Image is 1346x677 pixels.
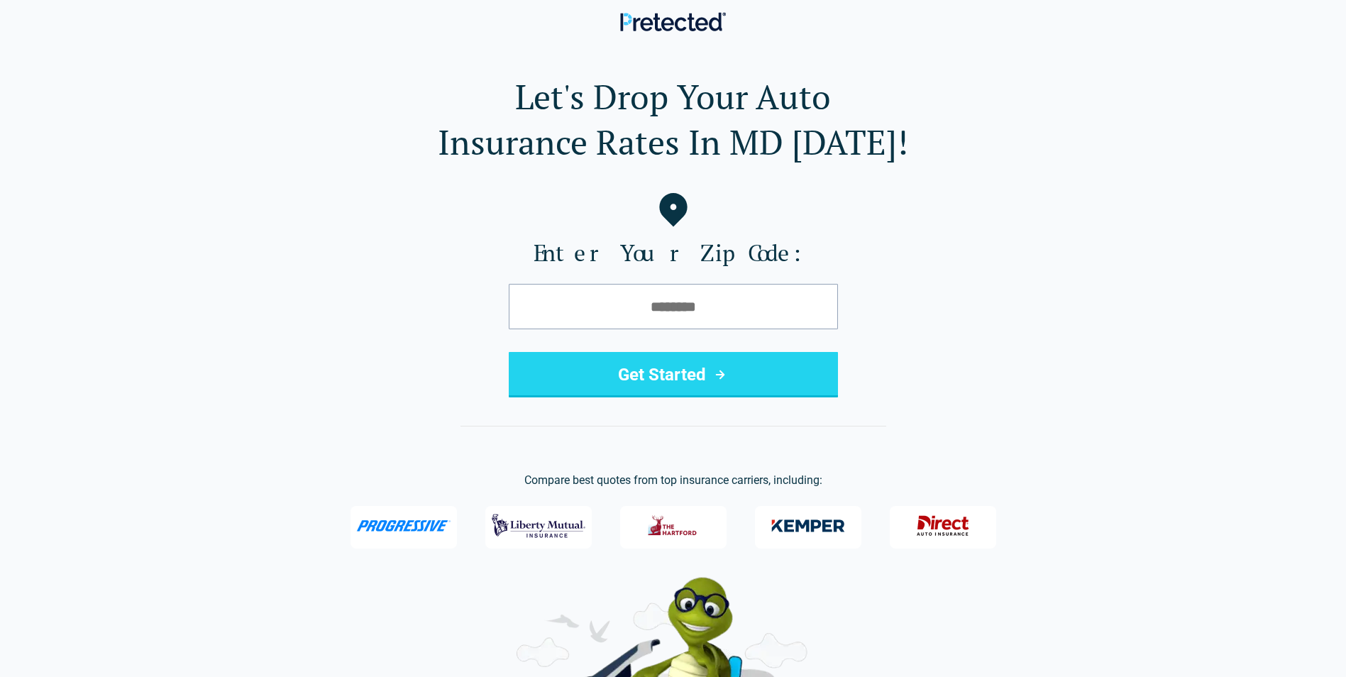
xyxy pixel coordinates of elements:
img: Pretected [620,12,726,31]
img: Progressive [356,520,451,532]
p: Compare best quotes from top insurance carriers, including: [23,472,1323,489]
img: Liberty Mutual [492,507,585,544]
img: Direct General [908,507,978,544]
button: Get Started [509,352,838,397]
h1: Let's Drop Your Auto Insurance Rates In MD [DATE]! [23,74,1323,165]
img: The Hartford [639,507,708,544]
img: Kemper [761,507,855,544]
label: Enter Your Zip Code: [23,238,1323,267]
